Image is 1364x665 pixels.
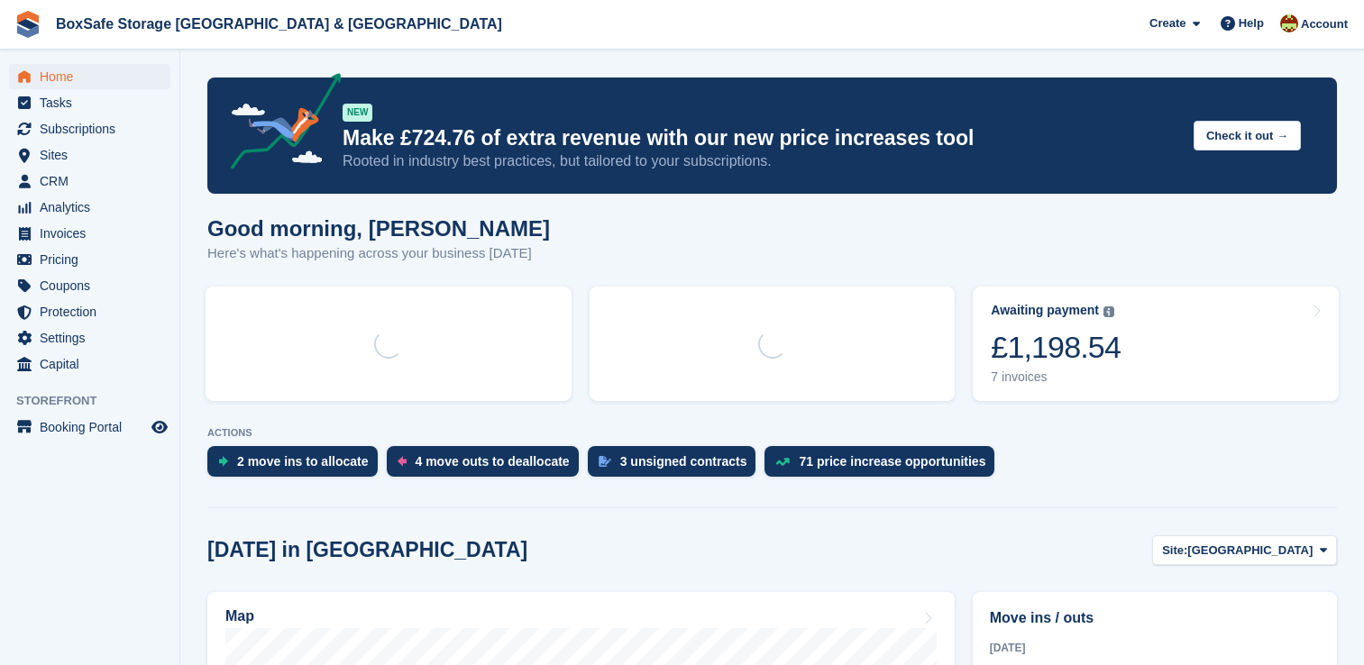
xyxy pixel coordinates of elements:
div: 71 price increase opportunities [799,454,985,469]
span: Storefront [16,392,179,410]
span: [GEOGRAPHIC_DATA] [1187,542,1313,560]
img: move_ins_to_allocate_icon-fdf77a2bb77ea45bf5b3d319d69a93e2d87916cf1d5bf7949dd705db3b84f3ca.svg [218,456,228,467]
a: Preview store [149,416,170,438]
span: Help [1239,14,1264,32]
span: Sites [40,142,148,168]
div: 7 invoices [991,369,1121,385]
div: 4 move outs to deallocate [416,454,570,469]
span: Site: [1162,542,1187,560]
h2: Map [225,608,254,624]
a: 3 unsigned contracts [588,446,765,486]
h2: [DATE] in [GEOGRAPHIC_DATA] [207,538,527,562]
button: Site: [GEOGRAPHIC_DATA] [1152,535,1337,565]
span: Tasks [40,90,148,115]
a: 71 price increase opportunities [764,446,1003,486]
img: move_outs_to_deallocate_icon-f764333ba52eb49d3ac5e1228854f67142a1ed5810a6f6cc68b1a99e826820c5.svg [398,456,407,467]
span: Capital [40,351,148,377]
div: [DATE] [990,640,1320,656]
img: Kim [1280,14,1298,32]
span: Home [40,64,148,89]
img: contract_signature_icon-13c848040528278c33f63329250d36e43548de30e8caae1d1a13099fd9432cc5.svg [599,456,611,467]
div: £1,198.54 [991,329,1121,366]
h1: Good morning, [PERSON_NAME] [207,216,550,241]
a: menu [9,195,170,220]
img: price-adjustments-announcement-icon-8257ccfd72463d97f412b2fc003d46551f7dbcb40ab6d574587a9cd5c0d94... [215,73,342,176]
a: menu [9,325,170,351]
a: 4 move outs to deallocate [387,446,588,486]
a: BoxSafe Storage [GEOGRAPHIC_DATA] & [GEOGRAPHIC_DATA] [49,9,509,39]
div: 2 move ins to allocate [237,454,369,469]
img: icon-info-grey-7440780725fd019a000dd9b08b2336e03edf1995a4989e88bcd33f0948082b44.svg [1103,306,1114,317]
span: Create [1149,14,1185,32]
a: menu [9,64,170,89]
img: stora-icon-8386f47178a22dfd0bd8f6a31ec36ba5ce8667c1dd55bd0f319d3a0aa187defe.svg [14,11,41,38]
a: menu [9,273,170,298]
a: menu [9,299,170,324]
a: menu [9,247,170,272]
p: Here's what's happening across your business [DATE] [207,243,550,264]
span: Settings [40,325,148,351]
span: Coupons [40,273,148,298]
span: Account [1301,15,1348,33]
span: Pricing [40,247,148,272]
a: Awaiting payment £1,198.54 7 invoices [973,287,1339,401]
img: price_increase_opportunities-93ffe204e8149a01c8c9dc8f82e8f89637d9d84a8eef4429ea346261dce0b2c0.svg [775,458,790,466]
span: Analytics [40,195,148,220]
button: Check it out → [1194,121,1301,150]
div: NEW [343,104,372,122]
a: menu [9,169,170,194]
a: menu [9,90,170,115]
span: Subscriptions [40,116,148,141]
div: 3 unsigned contracts [620,454,747,469]
span: Booking Portal [40,414,148,440]
span: Invoices [40,221,148,246]
p: Make £724.76 of extra revenue with our new price increases tool [343,125,1179,151]
p: Rooted in industry best practices, but tailored to your subscriptions. [343,151,1179,171]
span: Protection [40,299,148,324]
a: menu [9,221,170,246]
span: CRM [40,169,148,194]
p: ACTIONS [207,427,1337,439]
a: menu [9,414,170,440]
a: menu [9,116,170,141]
div: Awaiting payment [991,303,1099,318]
a: menu [9,142,170,168]
a: 2 move ins to allocate [207,446,387,486]
a: menu [9,351,170,377]
h2: Move ins / outs [990,607,1320,629]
